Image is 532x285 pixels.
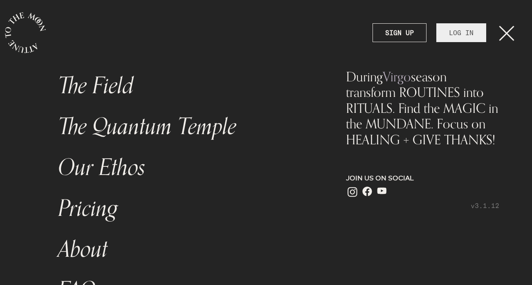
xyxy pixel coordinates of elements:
[346,69,499,147] div: During season transform ROUTINES into RITUALS. Find the MAGIC in the MUNDANE. Focus on HEALING + ...
[53,65,319,106] a: The Field
[53,229,319,270] a: About
[346,201,499,211] p: v3.1.12
[53,147,319,188] a: Our Ethos
[436,23,486,42] a: LOG IN
[385,28,414,38] strong: SIGN UP
[346,173,499,183] p: JOIN US ON SOCIAL
[383,68,411,85] span: Virgo
[53,106,319,147] a: The Quantum Temple
[53,188,319,229] a: Pricing
[373,23,426,42] a: SIGN UP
